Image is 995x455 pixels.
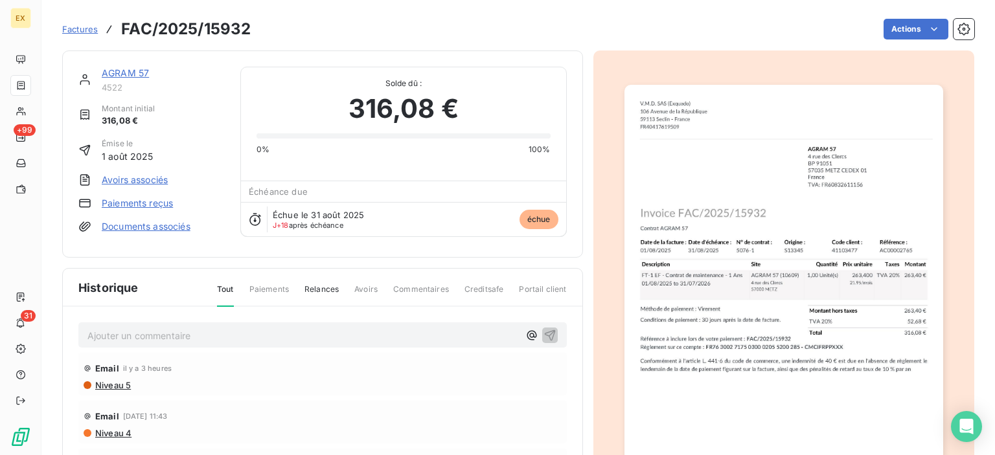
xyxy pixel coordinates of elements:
[62,24,98,34] span: Factures
[217,283,234,307] span: Tout
[354,283,378,305] span: Avoirs
[78,279,139,296] span: Historique
[14,124,36,136] span: +99
[257,144,269,155] span: 0%
[10,427,31,447] img: Logo LeanPay
[102,197,173,210] a: Paiements reçus
[102,67,149,78] a: AGRAM 57
[102,173,168,186] a: Avoirs associés
[123,364,172,372] span: il y a 3 heures
[519,283,566,305] span: Portail client
[529,144,551,155] span: 100%
[95,363,119,373] span: Email
[273,210,364,220] span: Échue le 31 août 2025
[121,17,251,41] h3: FAC/2025/15932
[102,220,190,233] a: Documents associés
[349,89,459,128] span: 316,08 €
[102,115,155,128] span: 316,08 €
[62,23,98,36] a: Factures
[393,283,449,305] span: Commentaires
[520,210,558,229] span: échue
[94,428,132,438] span: Niveau 4
[257,78,550,89] span: Solde dû :
[21,310,36,322] span: 31
[884,19,948,39] button: Actions
[249,283,289,305] span: Paiements
[10,8,31,28] div: EX
[102,103,155,115] span: Montant initial
[102,150,154,163] span: 1 août 2025
[102,82,225,93] span: 4522
[273,221,343,229] span: après échéance
[273,221,289,230] span: J+18
[123,412,168,420] span: [DATE] 11:43
[464,283,504,305] span: Creditsafe
[102,138,154,150] span: Émise le
[951,411,982,442] div: Open Intercom Messenger
[94,380,131,390] span: Niveau 5
[95,411,119,421] span: Email
[249,186,308,197] span: Échéance due
[304,283,339,305] span: Relances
